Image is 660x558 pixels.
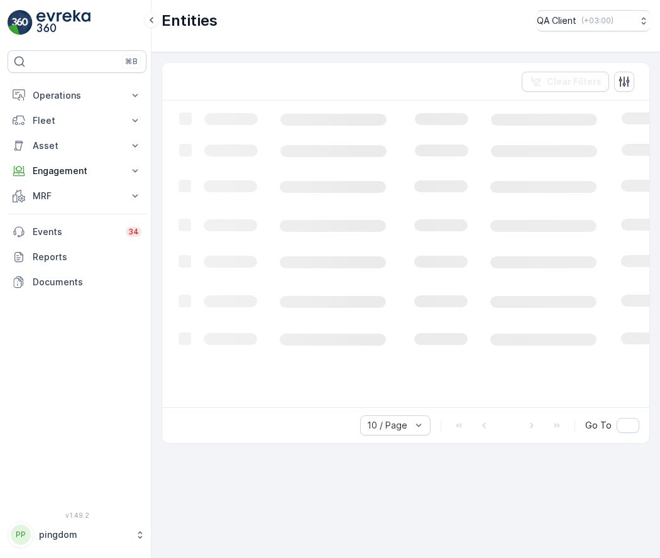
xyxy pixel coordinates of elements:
button: Operations [8,83,146,108]
p: Fleet [33,114,121,127]
button: Fleet [8,108,146,133]
p: Documents [33,276,141,288]
p: Operations [33,89,121,102]
p: Entities [162,11,217,31]
span: Go To [585,419,612,432]
p: Engagement [33,165,121,177]
img: logo [8,10,33,35]
p: Asset [33,139,121,152]
button: PPpingdom [8,522,146,548]
p: ⌘B [125,57,138,67]
div: PP [11,525,31,545]
p: ( +03:00 ) [581,16,613,26]
p: Clear Filters [547,75,602,88]
p: Reports [33,251,141,263]
p: QA Client [537,14,576,27]
button: Engagement [8,158,146,183]
a: Events34 [8,219,146,244]
p: MRF [33,190,121,202]
p: pingdom [39,528,129,541]
img: logo_light-DOdMpM7g.png [36,10,91,35]
a: Documents [8,270,146,295]
p: 34 [128,227,139,237]
p: Events [33,226,118,238]
button: Clear Filters [522,72,609,92]
a: Reports [8,244,146,270]
span: v 1.49.2 [8,511,146,519]
button: MRF [8,183,146,209]
button: Asset [8,133,146,158]
button: QA Client(+03:00) [537,10,650,31]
